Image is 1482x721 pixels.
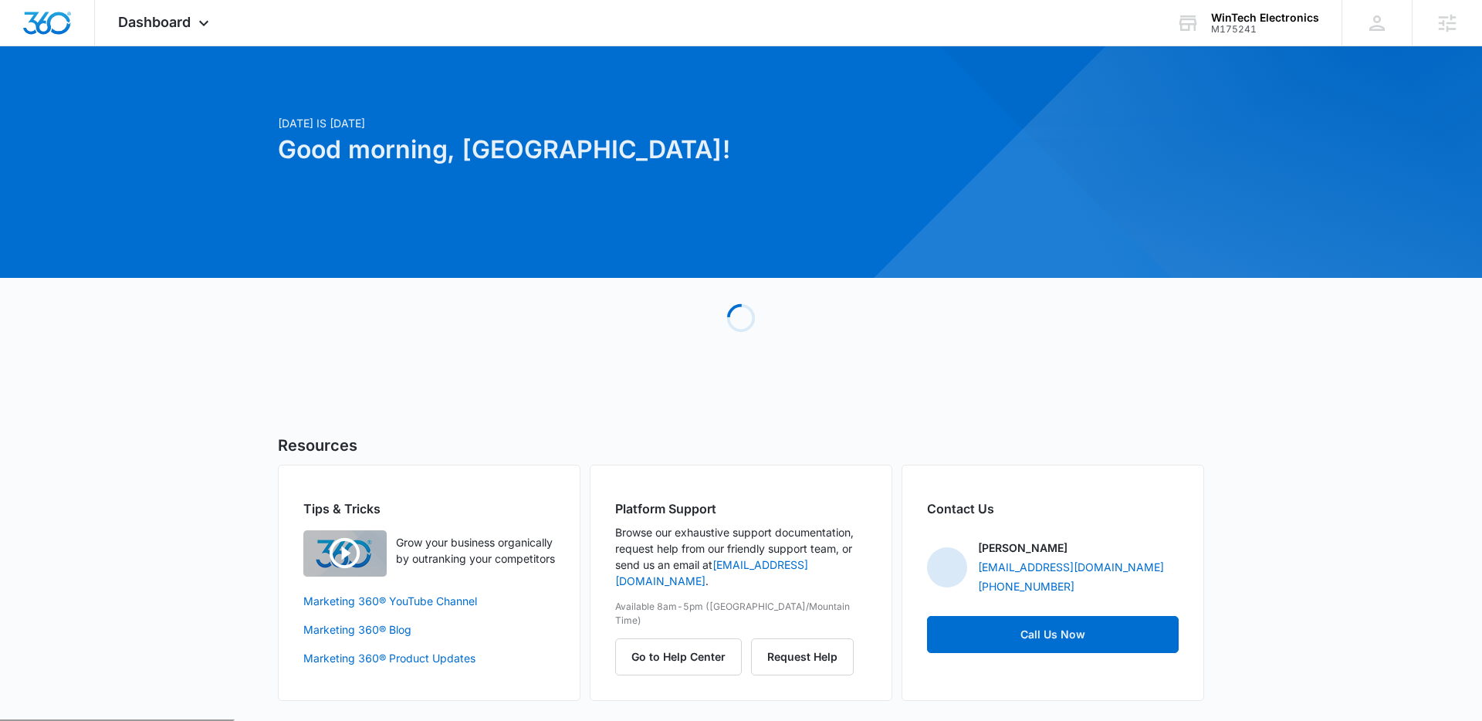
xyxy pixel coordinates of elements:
[303,499,555,518] h2: Tips & Tricks
[396,534,555,567] p: Grow your business organically by outranking your competitors
[927,616,1179,653] a: Call Us Now
[615,650,751,663] a: Go to Help Center
[303,621,555,638] a: Marketing 360® Blog
[615,638,742,675] button: Go to Help Center
[927,499,1179,518] h2: Contact Us
[59,91,138,101] div: Domain Overview
[25,40,37,52] img: website_grey.svg
[1211,12,1319,24] div: account name
[615,600,867,628] p: Available 8am-5pm ([GEOGRAPHIC_DATA]/Mountain Time)
[751,638,854,675] button: Request Help
[154,90,166,102] img: tab_keywords_by_traffic_grey.svg
[978,559,1164,575] a: [EMAIL_ADDRESS][DOMAIN_NAME]
[927,547,967,587] img: Madison Hocknell
[303,650,555,666] a: Marketing 360® Product Updates
[42,90,54,102] img: tab_domain_overview_orange.svg
[278,131,889,168] h1: Good morning, [GEOGRAPHIC_DATA]!
[43,25,76,37] div: v 4.0.25
[278,434,1204,457] h5: Resources
[25,25,37,37] img: logo_orange.svg
[278,115,889,131] p: [DATE] is [DATE]
[303,593,555,609] a: Marketing 360® YouTube Channel
[171,91,260,101] div: Keywords by Traffic
[1211,24,1319,35] div: account id
[615,524,867,589] p: Browse our exhaustive support documentation, request help from our friendly support team, or send...
[978,578,1074,594] a: [PHONE_NUMBER]
[615,499,867,518] h2: Platform Support
[303,530,387,577] img: Quick Overview Video
[118,14,191,30] span: Dashboard
[40,40,170,52] div: Domain: [DOMAIN_NAME]
[978,540,1068,556] p: [PERSON_NAME]
[751,650,854,663] a: Request Help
